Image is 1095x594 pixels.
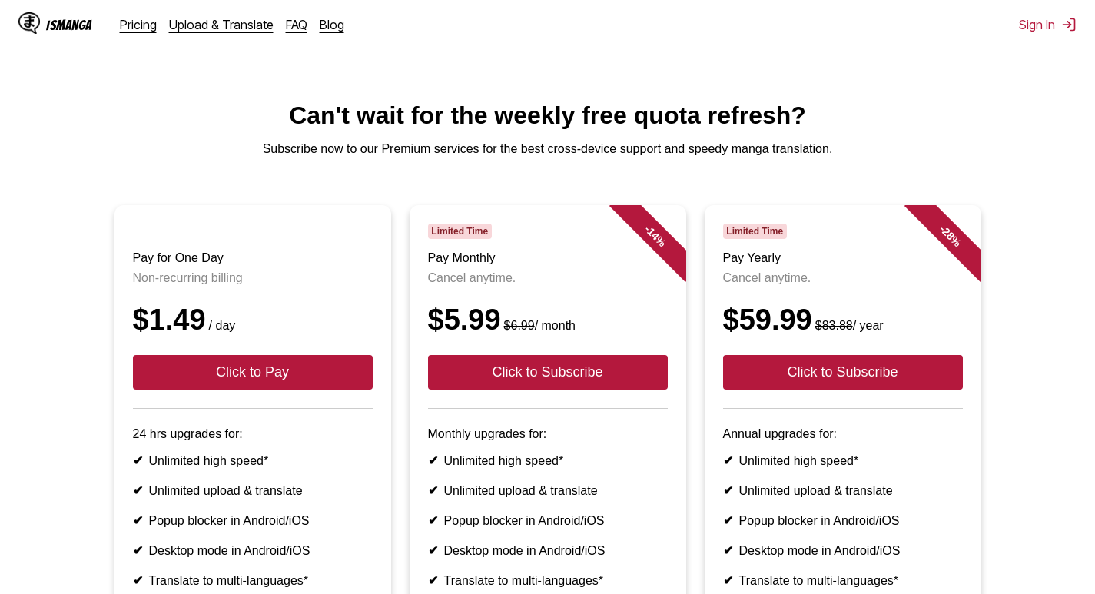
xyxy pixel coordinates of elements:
[428,454,438,467] b: ✔
[133,427,373,441] p: 24 hrs upgrades for:
[428,573,668,588] li: Translate to multi-languages*
[120,17,157,32] a: Pricing
[133,514,143,527] b: ✔
[428,543,668,558] li: Desktop mode in Android/iOS
[18,12,120,37] a: IsManga LogoIsManga
[723,574,733,587] b: ✔
[133,484,143,497] b: ✔
[169,17,274,32] a: Upload & Translate
[428,574,438,587] b: ✔
[723,355,963,390] button: Click to Subscribe
[723,224,787,239] span: Limited Time
[723,484,733,497] b: ✔
[723,514,733,527] b: ✔
[815,319,853,332] s: $83.88
[133,513,373,528] li: Popup blocker in Android/iOS
[18,12,40,34] img: IsManga Logo
[1019,17,1077,32] button: Sign In
[723,573,963,588] li: Translate to multi-languages*
[133,544,143,557] b: ✔
[133,355,373,390] button: Click to Pay
[428,224,492,239] span: Limited Time
[46,18,92,32] div: IsManga
[428,271,668,285] p: Cancel anytime.
[133,574,143,587] b: ✔
[286,17,307,32] a: FAQ
[428,483,668,498] li: Unlimited upload & translate
[1061,17,1077,32] img: Sign out
[428,355,668,390] button: Click to Subscribe
[504,319,535,332] s: $6.99
[133,271,373,285] p: Non-recurring billing
[904,190,996,282] div: - 28 %
[133,483,373,498] li: Unlimited upload & translate
[609,190,701,282] div: - 14 %
[133,573,373,588] li: Translate to multi-languages*
[812,319,884,332] small: / year
[12,142,1083,156] p: Subscribe now to our Premium services for the best cross-device support and speedy manga translat...
[428,514,438,527] b: ✔
[723,427,963,441] p: Annual upgrades for:
[133,454,143,467] b: ✔
[723,544,733,557] b: ✔
[723,454,733,467] b: ✔
[320,17,344,32] a: Blog
[133,453,373,468] li: Unlimited high speed*
[206,319,236,332] small: / day
[723,543,963,558] li: Desktop mode in Android/iOS
[428,484,438,497] b: ✔
[723,304,963,337] div: $59.99
[133,543,373,558] li: Desktop mode in Android/iOS
[428,304,668,337] div: $5.99
[428,544,438,557] b: ✔
[723,453,963,468] li: Unlimited high speed*
[428,513,668,528] li: Popup blocker in Android/iOS
[723,483,963,498] li: Unlimited upload & translate
[133,251,373,265] h3: Pay for One Day
[428,453,668,468] li: Unlimited high speed*
[723,513,963,528] li: Popup blocker in Android/iOS
[428,427,668,441] p: Monthly upgrades for:
[428,251,668,265] h3: Pay Monthly
[723,271,963,285] p: Cancel anytime.
[133,304,373,337] div: $1.49
[12,101,1083,130] h1: Can't wait for the weekly free quota refresh?
[501,319,576,332] small: / month
[723,251,963,265] h3: Pay Yearly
